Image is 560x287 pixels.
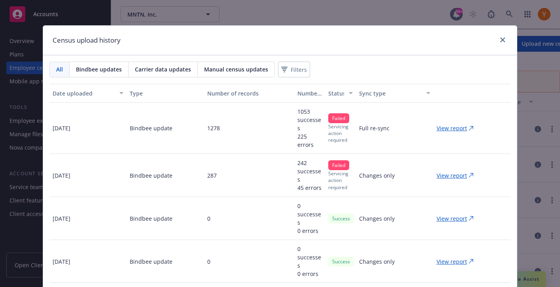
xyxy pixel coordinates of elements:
[297,270,322,278] p: 0 errors
[325,84,356,103] button: Status
[207,124,220,132] p: 1278
[297,132,322,149] p: 225 errors
[53,89,115,98] div: Date uploaded
[328,170,353,190] p: Servicing action required
[135,65,191,73] span: Carrier data updates
[359,124,390,132] p: Full re-sync
[297,184,322,192] p: 45 errors
[297,159,322,184] p: 242 successes
[498,35,507,45] a: close
[437,214,467,223] p: View report
[437,214,480,223] a: View report
[53,35,121,45] h1: Census upload history
[356,84,433,103] button: Sync type
[437,257,480,266] a: View report
[291,66,307,74] span: Filters
[280,64,308,75] span: Filters
[207,171,217,180] p: 287
[130,124,172,132] p: Bindbee update
[49,84,127,103] button: Date uploaded
[437,257,467,266] p: View report
[130,171,172,180] p: Bindbee update
[56,65,63,73] span: All
[130,89,201,98] div: Type
[297,107,322,132] p: 1053 successes
[359,257,395,266] p: Changes only
[328,160,349,170] div: Failed
[207,89,291,98] div: Number of records
[204,84,294,103] button: Number of records
[127,84,204,103] button: Type
[328,214,354,223] div: Success
[359,171,395,180] p: Changes only
[53,257,70,266] p: [DATE]
[328,89,344,98] div: Status
[359,89,421,98] div: Sync type
[204,65,268,73] span: Manual census updates
[130,214,172,223] p: Bindbee update
[328,113,349,123] div: Failed
[278,62,310,77] button: Filters
[53,171,70,180] p: [DATE]
[76,65,122,73] span: Bindbee updates
[437,124,480,132] a: View report
[359,214,395,223] p: Changes only
[328,123,353,143] p: Servicing action required
[130,257,172,266] p: Bindbee update
[437,124,467,132] p: View report
[297,89,322,98] div: Number of successes/errors
[294,84,325,103] button: Number of successes/errors
[53,214,70,223] p: [DATE]
[437,171,480,180] a: View report
[297,202,322,227] p: 0 successes
[437,171,467,180] p: View report
[297,227,322,235] p: 0 errors
[297,245,322,270] p: 0 successes
[328,257,354,266] div: Success
[53,124,70,132] p: [DATE]
[207,257,210,266] p: 0
[207,214,210,223] p: 0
